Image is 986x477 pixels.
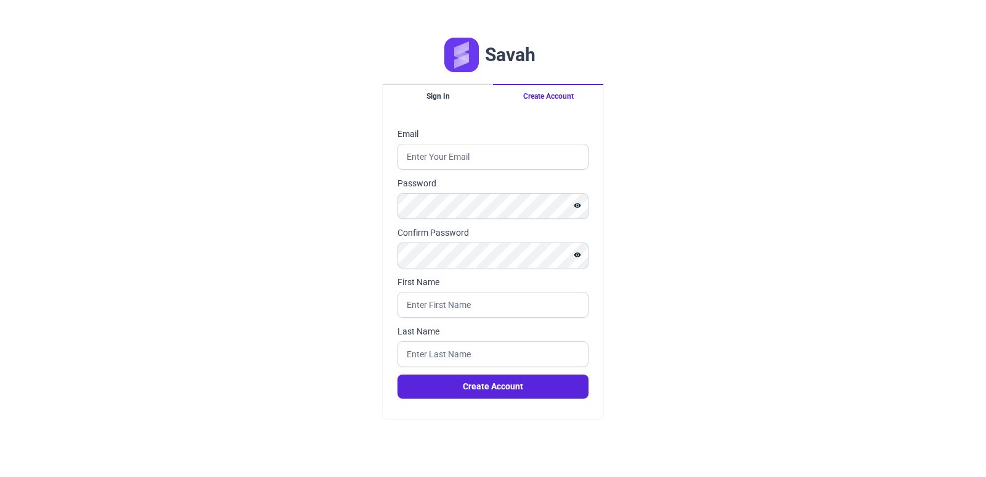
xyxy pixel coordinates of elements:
[397,128,589,140] label: Email
[397,144,589,170] input: Enter Your Email
[383,84,493,107] button: Sign In
[397,325,589,338] label: Last Name
[444,38,479,72] img: Logo
[485,44,536,65] h1: Savah
[397,276,589,288] label: First Name
[566,198,589,213] button: Show password
[397,292,589,318] input: Enter First Name
[397,375,589,399] button: Create Account
[397,226,589,239] label: Confirm Password
[397,177,589,189] label: Password
[493,84,603,107] button: Create Account
[566,247,589,262] button: Show password
[397,341,589,367] input: Enter Last Name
